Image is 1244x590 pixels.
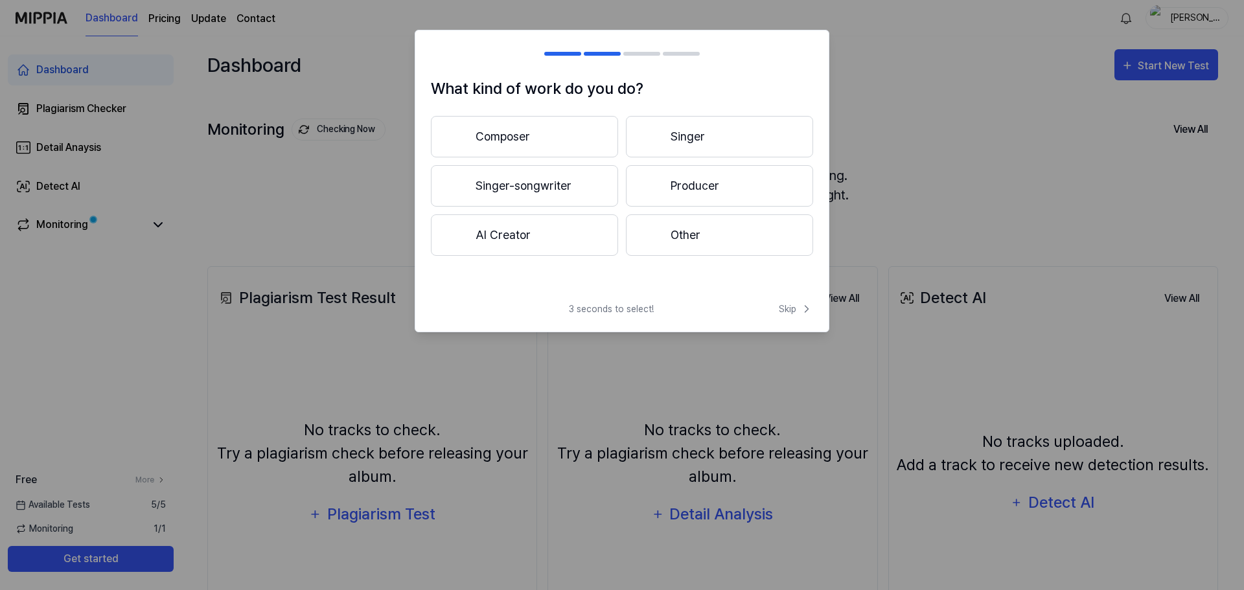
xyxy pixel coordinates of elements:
button: Composer [431,116,618,157]
button: Singer-songwriter [431,165,618,207]
button: Singer [626,116,813,157]
h1: What kind of work do you do? [431,77,813,100]
button: AI Creator [431,214,618,256]
button: Producer [626,165,813,207]
button: Other [626,214,813,256]
button: Skip [776,302,813,316]
span: Skip [779,302,813,316]
span: 3 seconds to select! [569,302,654,316]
